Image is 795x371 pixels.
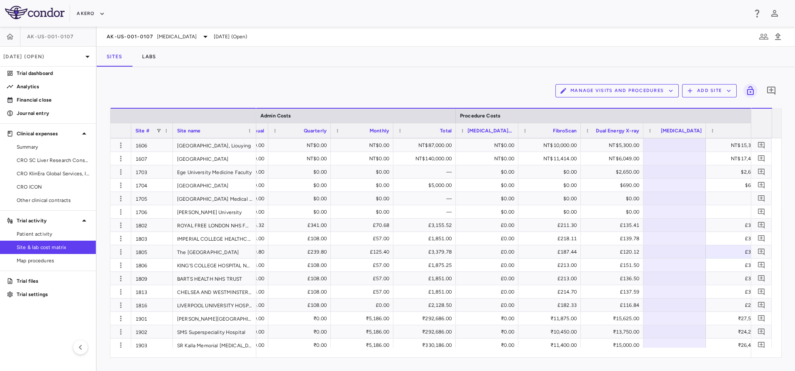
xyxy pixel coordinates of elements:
div: £0.00 [338,299,389,312]
div: ₹0.00 [463,339,514,352]
div: £135.41 [588,219,639,232]
div: ₹15,625.00 [588,312,639,325]
div: $0.00 [526,165,577,179]
div: £0.00 [463,245,514,259]
div: £108.00 [276,272,327,285]
div: NT$0.00 [276,139,327,152]
div: $690.00 [713,179,764,192]
p: Trial dashboard [17,70,89,77]
div: £341.00 [276,219,327,232]
div: 1705 [131,192,173,205]
span: [DATE] (Open) [214,33,247,40]
svg: Add comment [757,234,765,242]
button: Manage Visits and Procedures [555,84,679,97]
div: [GEOGRAPHIC_DATA] [173,179,256,192]
span: Total [440,128,452,134]
span: FibroScan [553,128,577,134]
button: Add comment [756,139,767,151]
div: $0.00 [338,165,389,179]
img: logo-full-SnFGN8VE.png [5,6,65,19]
span: Site name [177,128,200,134]
div: £108.00 [276,259,327,272]
div: ₹24,200.00 [713,325,764,339]
div: LIVERPOOL UNIVERSITY HOSPITALS NHS FOUNDATION TRUST [173,299,256,311]
div: £70.68 [338,219,389,232]
div: ₹10,450.00 [526,325,577,339]
div: £0.00 [463,219,514,232]
div: SR Kalla Memorial [MEDICAL_DATA] and [GEOGRAPHIC_DATA] [173,339,256,351]
div: IMPERIAL COLLEGE HEALTHCARE NHS TRUST [173,232,256,245]
span: Patient activity [17,230,89,238]
div: NT$0.00 [463,152,514,165]
div: 1813 [131,285,173,298]
div: 1816 [131,299,173,311]
div: 1901 [131,312,173,325]
div: £2,128.50 [401,299,452,312]
div: $0.00 [588,192,639,205]
div: ₹292,686.00 [401,325,452,339]
div: $0.00 [526,179,577,192]
div: NT$15,300.00 [713,139,764,152]
span: Annual [247,128,264,134]
span: Map procedures [17,257,89,264]
div: £1,851.00 [401,232,452,245]
div: $0.00 [463,205,514,219]
div: ₹26,400.00 [713,339,764,352]
span: [MEDICAL_DATA] [157,33,197,40]
div: NT$140,000.00 [401,152,452,165]
p: Financial close [17,96,89,104]
div: £1,851.00 [401,272,452,285]
div: ₹0.00 [463,312,514,325]
span: [MEDICAL_DATA]-PDFF [467,128,514,134]
div: NT$0.00 [338,139,389,152]
div: $0.00 [713,192,764,205]
div: ROYAL FREE LONDON NHS FOUNDATION TRUST [173,219,256,232]
div: £116.84 [588,299,639,312]
div: £0.00 [463,285,514,299]
div: 1902 [131,325,173,338]
div: $5,000.00 [401,179,452,192]
div: £0.00 [463,272,514,285]
button: Add comment [756,313,767,324]
div: $0.00 [526,205,577,219]
div: £57.00 [338,285,389,299]
p: Clinical expenses [17,130,79,137]
div: [GEOGRAPHIC_DATA] [173,152,256,165]
div: $0.00 [338,192,389,205]
div: NT$0.00 [276,152,327,165]
div: £137.59 [588,285,639,299]
svg: Add comment [757,288,765,296]
div: £57.00 [338,232,389,245]
div: ₹15,000.00 [588,339,639,352]
div: £182.33 [526,299,577,312]
div: 1706 [131,205,173,218]
p: Analytics [17,83,89,90]
svg: Add comment [757,341,765,349]
span: Admin Costs [260,113,291,119]
button: Add comment [756,206,767,217]
div: ₹13,750.00 [588,325,639,339]
div: ₹5,186.00 [338,339,389,352]
div: ₹292,686.00 [401,312,452,325]
div: £349.50 [713,272,764,285]
button: Add comment [756,326,767,337]
div: £57.00 [338,272,389,285]
p: Trial files [17,277,89,285]
span: CRO KlinEra Global Services, Inc. [17,170,89,177]
svg: Add comment [757,328,765,336]
button: Add comment [764,84,778,98]
div: $0.00 [276,179,327,192]
div: $0.00 [276,165,327,179]
svg: Add comment [766,86,776,96]
button: Add comment [756,299,767,311]
div: KING'S COLLEGE HOSPITAL NHS FOUNDATION TRUST [173,259,256,271]
div: NT$10,000.00 [526,139,577,152]
div: £357.89 [713,232,764,245]
div: £211.30 [526,219,577,232]
div: ₹11,875.00 [526,312,577,325]
div: ₹0.00 [463,325,514,339]
div: NT$87,000.00 [401,139,452,152]
button: Add comment [756,153,767,164]
div: $690.00 [588,179,639,192]
div: ₹0.00 [276,325,327,339]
